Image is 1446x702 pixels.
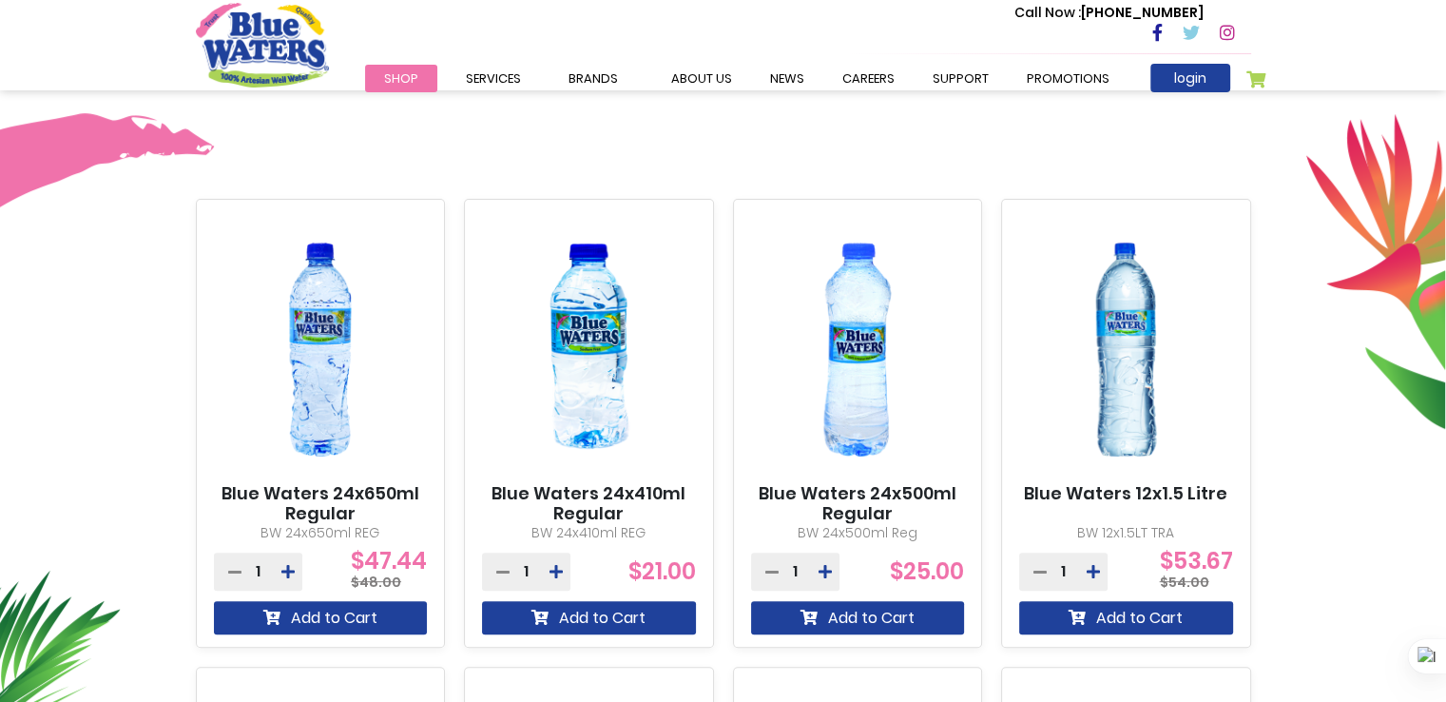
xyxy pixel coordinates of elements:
[482,523,696,543] p: BW 24x410ml REG
[214,216,428,483] img: Blue Waters 24x650ml Regular
[1014,3,1204,23] p: [PHONE_NUMBER]
[751,483,965,524] a: Blue Waters 24x500ml Regular
[214,601,428,634] button: Add to Cart
[482,601,696,634] button: Add to Cart
[652,65,751,92] a: about us
[384,69,418,88] span: Shop
[466,69,521,88] span: Services
[914,65,1008,92] a: support
[351,573,401,592] span: $48.00
[1150,64,1230,92] a: login
[1019,601,1233,634] button: Add to Cart
[482,216,696,483] img: Blue Waters 24x410ml Regular
[569,69,618,88] span: Brands
[214,523,428,543] p: BW 24x650ml REG
[482,483,696,524] a: Blue Waters 24x410ml Regular
[196,3,329,87] a: store logo
[823,65,914,92] a: careers
[751,216,965,483] img: Blue Waters 24x500ml Regular
[1019,523,1233,543] p: BW 12x1.5LT TRA
[1019,216,1233,483] img: Blue Waters 12x1.5 Litre
[1008,65,1128,92] a: Promotions
[751,523,965,543] p: BW 24x500ml Reg
[751,601,965,634] button: Add to Cart
[1160,561,1233,579] span: $53.67
[890,556,964,587] span: $25.00
[351,561,427,579] span: $47.44
[628,556,696,587] span: $21.00
[1024,483,1227,504] a: Blue Waters 12x1.5 Litre
[751,65,823,92] a: News
[1160,573,1209,592] span: $54.00
[214,483,428,524] a: Blue Waters 24x650ml Regular
[1014,3,1081,22] span: Call Now :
